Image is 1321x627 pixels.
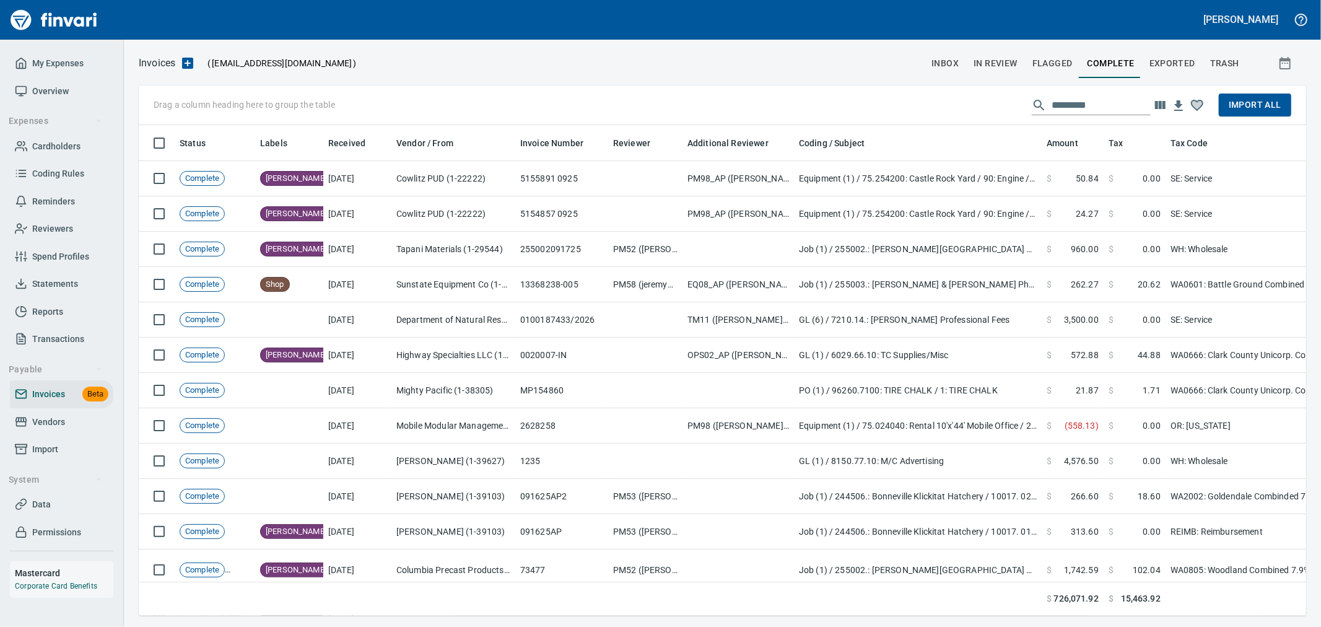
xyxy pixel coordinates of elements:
[1166,302,1320,338] td: SE: Service
[1071,490,1099,502] span: 266.60
[794,338,1042,373] td: GL (1) / 6029.66.10: TC Supplies/Misc
[1166,267,1320,302] td: WA0601: Battle Ground Combined 8.6%
[1149,56,1195,71] span: Exported
[1047,243,1052,255] span: $
[794,408,1042,444] td: Equipment (1) / 75.024040: Rental 10'x'44' Mobile Office / 270: Rental Invoice / 6: Rental
[139,56,175,71] nav: breadcrumb
[1204,13,1278,26] h5: [PERSON_NAME]
[391,408,515,444] td: Mobile Modular Management Corporation (1-38120)
[391,161,515,196] td: Cowlitz PUD (1-22222)
[10,519,113,546] a: Permissions
[32,56,84,71] span: My Expenses
[515,550,608,591] td: 73477
[10,408,113,436] a: Vendors
[1109,490,1114,502] span: $
[1166,161,1320,196] td: SE: Service
[515,338,608,373] td: 0020007-IN
[613,136,650,151] span: Reviewer
[1047,313,1052,326] span: $
[391,302,515,338] td: Department of Natural Resources (1-12368)
[1047,490,1052,502] span: $
[1065,419,1099,432] span: ( 558.13 )
[1166,338,1320,373] td: WA0666: Clark County Unicorp. Combined 8.5%
[180,385,224,397] span: Complete
[794,444,1042,479] td: GL (1) / 8150.77.10: M/C Advertising
[15,582,97,590] a: Corporate Card Benefits
[1143,384,1161,397] span: 1.71
[608,267,682,302] td: PM58 (jeremyb, markt, walkerc)
[1071,525,1099,538] span: 313.60
[1047,208,1052,220] span: $
[260,136,287,151] span: Labels
[931,56,959,71] span: inbox
[391,550,515,591] td: Columbia Precast Products, LLC (1-22007)
[32,84,69,99] span: Overview
[10,133,113,160] a: Cardholders
[328,136,381,151] span: Received
[1166,373,1320,408] td: WA0666: Clark County Unicorp. Combined 8.5%
[1219,94,1291,116] button: Import All
[261,208,331,220] span: [PERSON_NAME]
[323,302,391,338] td: [DATE]
[261,526,331,538] span: [PERSON_NAME]
[1133,564,1161,576] span: 102.04
[1166,479,1320,514] td: WA2002: Goldendale Combinded 7.5%
[1054,592,1099,605] span: 726,071.92
[323,514,391,550] td: [DATE]
[682,161,794,196] td: PM98_AP ([PERSON_NAME], [PERSON_NAME])
[391,338,515,373] td: Highway Specialties LLC (1-10458)
[1143,455,1161,467] span: 0.00
[9,113,102,129] span: Expenses
[323,267,391,302] td: [DATE]
[1166,514,1320,550] td: REIMB: Reimbursement
[1109,208,1114,220] span: $
[1109,243,1114,255] span: $
[794,550,1042,591] td: Job (1) / 255002.: [PERSON_NAME][GEOGRAPHIC_DATA] Phase 2 & 3 / 51002. 02.: Storm Catch Basin (Pr...
[1047,172,1052,185] span: $
[1143,419,1161,432] span: 0.00
[32,414,65,430] span: Vendors
[396,136,469,151] span: Vendor / From
[1138,278,1161,291] span: 20.62
[794,514,1042,550] td: Job (1) / 244506.: Bonneville Klickitat Hatchery / 10017. 01.: Truck Allowance (PM) / 5: Other
[1188,96,1206,115] button: Column choices favorited. Click to reset to default
[515,302,608,338] td: 0100187433/2026
[520,136,583,151] span: Invoice Number
[32,139,81,154] span: Cardholders
[261,279,289,291] span: Shop
[180,491,224,502] span: Complete
[180,314,224,326] span: Complete
[1143,525,1161,538] span: 0.00
[1109,172,1114,185] span: $
[10,298,113,326] a: Reports
[261,564,331,576] span: [PERSON_NAME]
[180,455,224,467] span: Complete
[515,161,608,196] td: 5155891 0925
[1109,525,1114,538] span: $
[154,99,335,111] p: Drag a column heading here to group the table
[794,232,1042,267] td: Job (1) / 255002.: [PERSON_NAME][GEOGRAPHIC_DATA] Phase 2 & 3 / 600811. 02.: 8" C900 Water Mainli...
[32,166,84,182] span: Coding Rules
[32,249,89,265] span: Spend Profiles
[520,136,599,151] span: Invoice Number
[1064,564,1099,576] span: 1,742.59
[1047,525,1052,538] span: $
[32,497,51,512] span: Data
[10,160,113,188] a: Coding Rules
[175,56,200,71] button: Upload an Invoice
[4,110,107,133] button: Expenses
[261,349,331,361] span: [PERSON_NAME]
[515,444,608,479] td: 1235
[515,196,608,232] td: 5154857 0925
[1171,136,1208,151] span: Tax Code
[1076,208,1099,220] span: 24.27
[391,267,515,302] td: Sunstate Equipment Co (1-30297)
[1047,278,1052,291] span: $
[180,208,224,220] span: Complete
[794,373,1042,408] td: PO (1) / 96260.7100: TIRE CHALK / 1: TIRE CHALK
[391,444,515,479] td: [PERSON_NAME] (1-39627)
[32,194,75,209] span: Reminders
[682,338,794,373] td: OPS02_AP ([PERSON_NAME], [PERSON_NAME], [PERSON_NAME], [PERSON_NAME])
[1109,455,1114,467] span: $
[794,196,1042,232] td: Equipment (1) / 75.254200: Castle Rock Yard / 90: Engine / 2: Parts/Other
